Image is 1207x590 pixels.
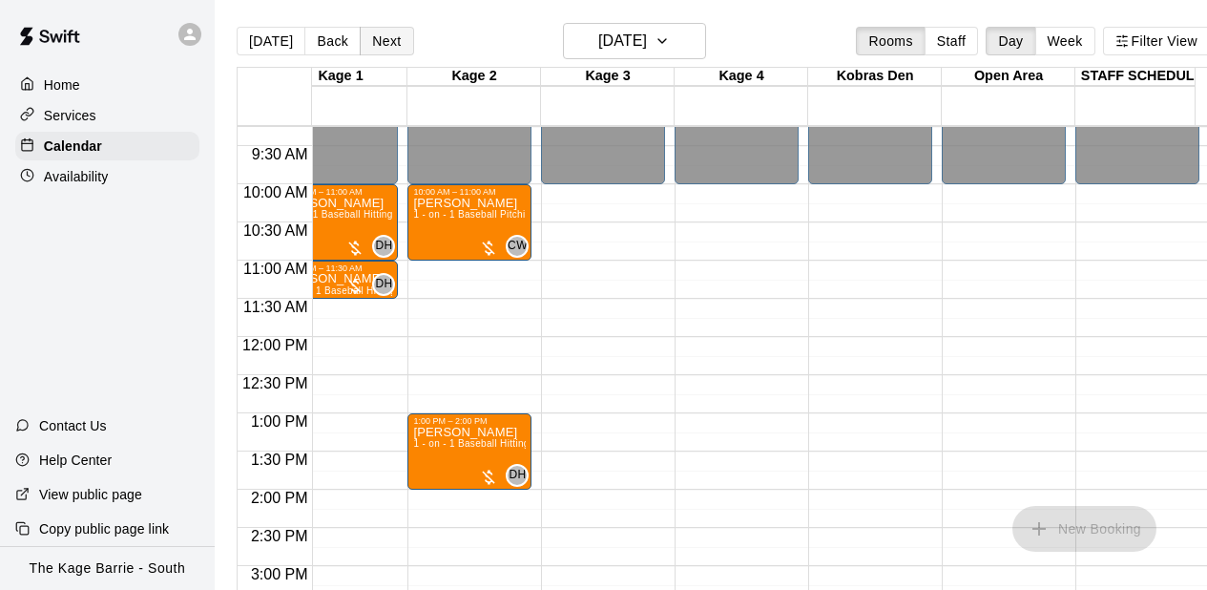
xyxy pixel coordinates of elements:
[375,275,392,294] span: DH
[360,27,413,55] button: Next
[30,558,186,579] p: The Kage Barrie - South
[246,566,313,582] span: 3:00 PM
[675,68,808,86] div: Kage 4
[942,68,1075,86] div: Open Area
[375,237,392,256] span: DH
[413,416,491,426] div: 1:00 PM – 2:00 PM
[413,209,564,220] span: 1 - on - 1 Baseball Pitching Clinic
[986,27,1035,55] button: Day
[237,27,305,55] button: [DATE]
[238,375,312,391] span: 12:30 PM
[506,235,529,258] div: Cole White
[541,68,675,86] div: Kage 3
[598,28,647,54] h6: [DATE]
[39,451,112,470] p: Help Center
[407,68,541,86] div: Kage 2
[380,273,395,296] span: Dan Hodgins
[246,528,313,544] span: 2:30 PM
[509,466,526,485] span: DH
[413,187,500,197] div: 10:00 AM – 11:00 AM
[274,261,398,299] div: 11:00 AM – 11:30 AM: Nathan Bakonyi
[239,299,313,315] span: 11:30 AM
[44,75,80,95] p: Home
[513,235,529,258] span: Cole White
[372,235,395,258] div: Dan Hodgins
[280,263,366,273] div: 11:00 AM – 11:30 AM
[15,132,199,160] a: Calendar
[247,146,313,162] span: 9:30 AM
[39,485,142,504] p: View public page
[808,68,942,86] div: Kobras Den
[563,23,706,59] button: [DATE]
[44,106,96,125] p: Services
[238,337,312,353] span: 12:00 PM
[15,101,199,130] a: Services
[856,27,925,55] button: Rooms
[39,416,107,435] p: Contact Us
[44,137,102,156] p: Calendar
[280,187,366,197] div: 10:00 AM – 11:00 AM
[239,261,313,277] span: 11:00 AM
[506,464,529,487] div: Dan Hodgins
[407,184,531,261] div: 10:00 AM – 11:00 AM: Caleb Evans
[304,27,361,55] button: Back
[513,464,529,487] span: Dan Hodgins
[407,413,531,490] div: 1:00 PM – 2:00 PM: Chase Philpott
[246,413,313,430] span: 1:00 PM
[239,222,313,239] span: 10:30 AM
[413,438,616,449] span: 1 - on - 1 Baseball Hitting and Pitching Clinic
[239,184,313,200] span: 10:00 AM
[15,71,199,99] a: Home
[380,235,395,258] span: Dan Hodgins
[246,452,313,468] span: 1:30 PM
[15,162,199,191] a: Availability
[39,519,169,538] p: Copy public page link
[372,273,395,296] div: Dan Hodgins
[1035,27,1095,55] button: Week
[925,27,979,55] button: Staff
[246,490,313,506] span: 2:00 PM
[1012,519,1156,536] span: You don't have the permission to add bookings
[44,167,109,186] p: Availability
[274,68,407,86] div: Kage 1
[274,184,398,261] div: 10:00 AM – 11:00 AM: Nathan Bakonyi
[280,285,395,296] span: 1 - on - 1 Baseball Hitting
[280,209,421,220] span: 1- on - 1 Baseball Hitting Clinic
[508,237,528,256] span: CW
